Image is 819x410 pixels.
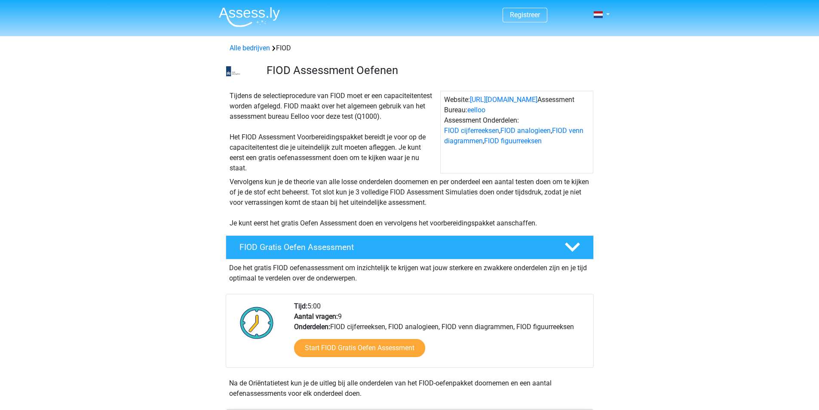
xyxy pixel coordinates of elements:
[500,126,551,135] a: FIOD analogieen
[294,339,425,357] a: Start FIOD Gratis Oefen Assessment
[470,96,537,104] a: [URL][DOMAIN_NAME]
[226,91,440,173] div: Tijdens de selectieprocedure van FIOD moet er een capaciteitentest worden afgelegd. FIOD maakt ov...
[226,259,594,284] div: Doe het gratis FIOD oefenassessment om inzichtelijk te krijgen wat jouw sterkere en zwakkere onde...
[294,312,338,321] b: Aantal vragen:
[226,177,593,228] div: Vervolgens kun je de theorie van alle losse onderdelen doornemen en per onderdeel een aantal test...
[239,242,551,252] h4: FIOD Gratis Oefen Assessment
[484,137,542,145] a: FIOD figuurreeksen
[230,44,270,52] a: Alle bedrijven
[510,11,540,19] a: Registreer
[222,235,597,259] a: FIOD Gratis Oefen Assessment
[288,301,593,367] div: 5:00 9 FIOD cijferreeksen, FIOD analogieen, FIOD venn diagrammen, FIOD figuurreeksen
[219,7,280,27] img: Assessly
[294,323,330,331] b: Onderdelen:
[440,91,593,173] div: Website: Assessment Bureau: Assessment Onderdelen: , , ,
[226,43,593,53] div: FIOD
[444,126,499,135] a: FIOD cijferreeksen
[267,64,587,77] h3: FIOD Assessment Oefenen
[226,378,594,399] div: Na de Oriëntatietest kun je de uitleg bij alle onderdelen van het FIOD-oefenpakket doornemen en e...
[467,106,485,114] a: eelloo
[235,301,279,344] img: Klok
[444,126,583,145] a: FIOD venn diagrammen
[294,302,307,310] b: Tijd:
